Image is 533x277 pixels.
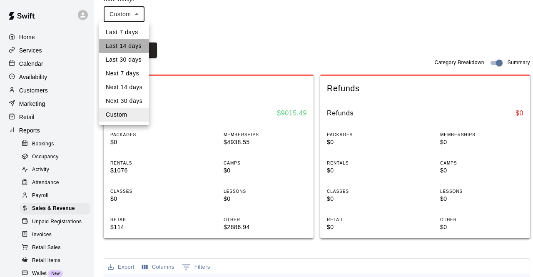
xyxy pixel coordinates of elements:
li: Last 30 days [99,53,149,67]
li: Next 7 days [99,67,149,80]
li: Last 7 days [99,25,149,39]
li: Next 30 days [99,94,149,108]
li: Last 14 days [99,39,149,53]
li: Next 14 days [99,80,149,94]
li: Custom [99,108,149,122]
